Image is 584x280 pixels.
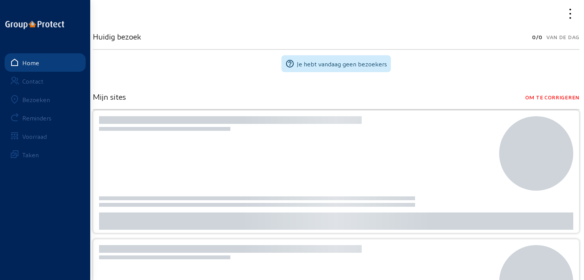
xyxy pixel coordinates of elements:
[546,32,579,43] span: Van de dag
[5,145,86,164] a: Taken
[5,90,86,109] a: Bezoeken
[22,133,47,140] div: Voorraad
[22,151,39,158] div: Taken
[525,92,579,103] span: Om te corrigeren
[93,92,126,101] h3: Mijn sites
[22,59,39,66] div: Home
[532,32,543,43] span: 0/0
[285,59,294,68] mat-icon: help_outline
[5,127,86,145] a: Voorraad
[5,53,86,72] a: Home
[22,114,51,122] div: Reminders
[93,32,141,41] h3: Huidig bezoek
[22,77,43,85] div: Contact
[5,109,86,127] a: Reminders
[5,21,64,29] img: logo-oneline.png
[22,96,50,103] div: Bezoeken
[297,60,387,68] span: Je hebt vandaag geen bezoekers
[5,72,86,90] a: Contact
